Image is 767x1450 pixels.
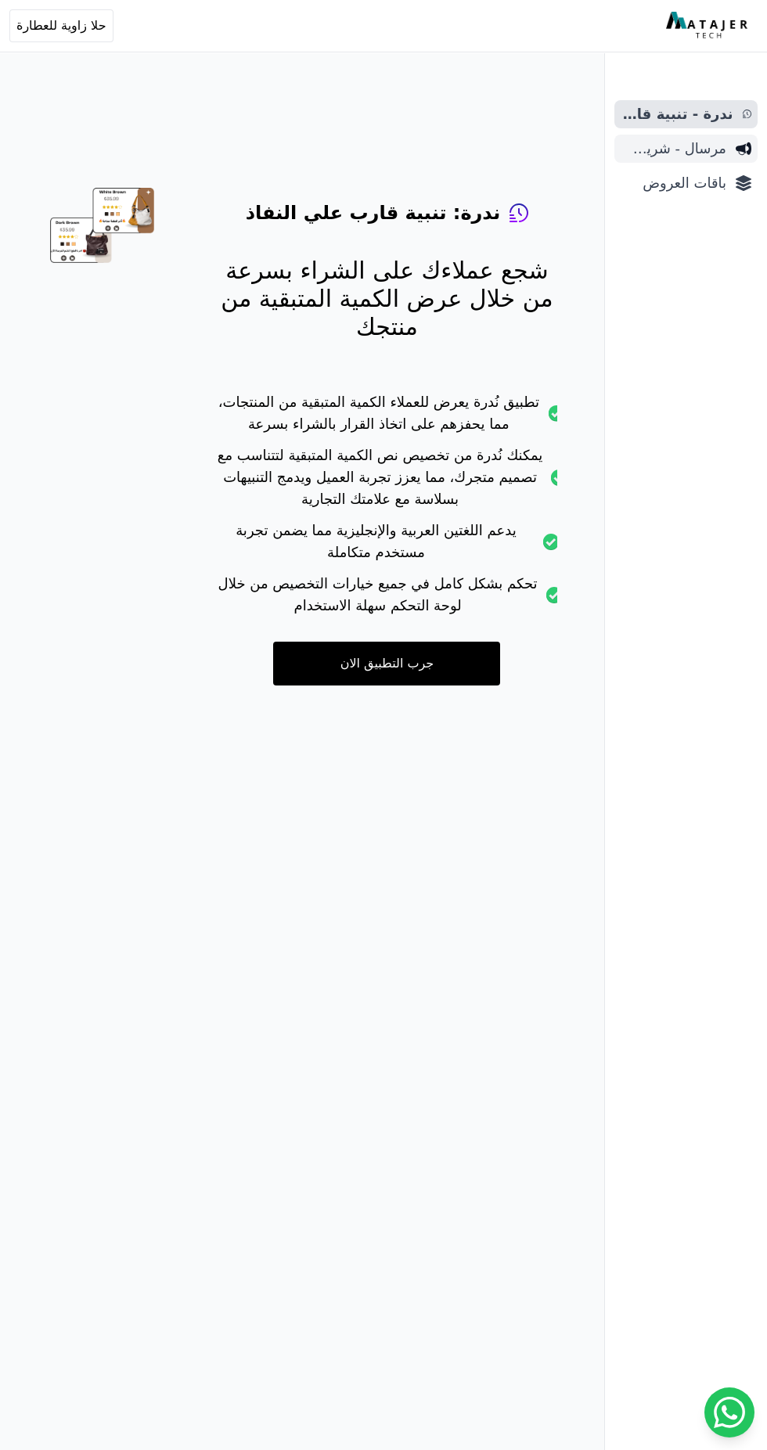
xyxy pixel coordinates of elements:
img: hero [50,188,154,263]
li: يمكنك نُدرة من تخصيص نص الكمية المتبقية لتتناسب مع تصميم متجرك، مما يعزز تجربة العميل ويدمج التنب... [217,444,557,520]
li: تحكم بشكل كامل في جميع خيارات التخصيص من خلال لوحة التحكم سهلة الاستخدام [217,573,557,626]
img: MatajerTech Logo [666,12,751,40]
li: يدعم اللغتين العربية والإنجليزية مما يضمن تجربة مستخدم متكاملة [217,520,557,573]
span: مرسال - شريط دعاية [621,138,726,160]
span: باقات العروض [621,172,726,194]
span: ندرة - تنبية قارب علي النفاذ [621,103,733,125]
p: شجع عملاءك على الشراء بسرعة من خلال عرض الكمية المتبقية من منتجك [217,257,557,341]
li: تطبيق نُدرة يعرض للعملاء الكمية المتبقية من المنتجات، مما يحفزهم على اتخاذ القرار بالشراء بسرعة [217,391,557,444]
span: حلا زاوية للعطارة [16,16,106,35]
button: حلا زاوية للعطارة [9,9,113,42]
h4: ندرة: تنبية قارب علي النفاذ [246,200,501,225]
a: جرب التطبيق الان [273,642,500,685]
